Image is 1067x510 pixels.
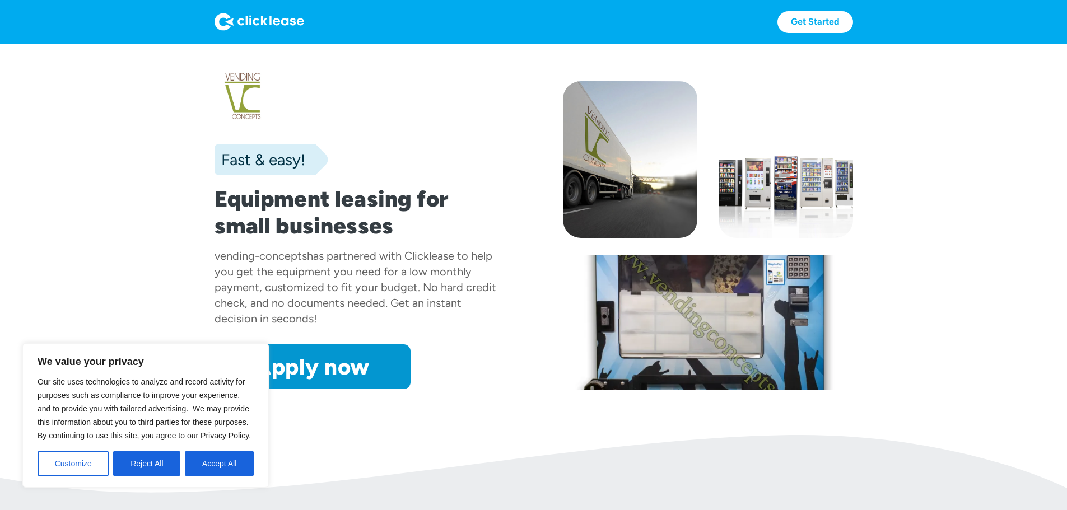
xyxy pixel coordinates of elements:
[185,451,254,476] button: Accept All
[38,377,251,440] span: Our site uses technologies to analyze and record activity for purposes such as compliance to impr...
[38,355,254,368] p: We value your privacy
[215,344,411,389] a: Apply now
[22,343,269,488] div: We value your privacy
[215,249,496,325] div: has partnered with Clicklease to help you get the equipment you need for a low monthly payment, c...
[215,148,305,171] div: Fast & easy!
[215,249,307,263] div: vending-concepts
[113,451,180,476] button: Reject All
[215,13,304,31] img: Logo
[777,11,853,33] a: Get Started
[215,185,505,239] h1: Equipment leasing for small businesses
[38,451,109,476] button: Customize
